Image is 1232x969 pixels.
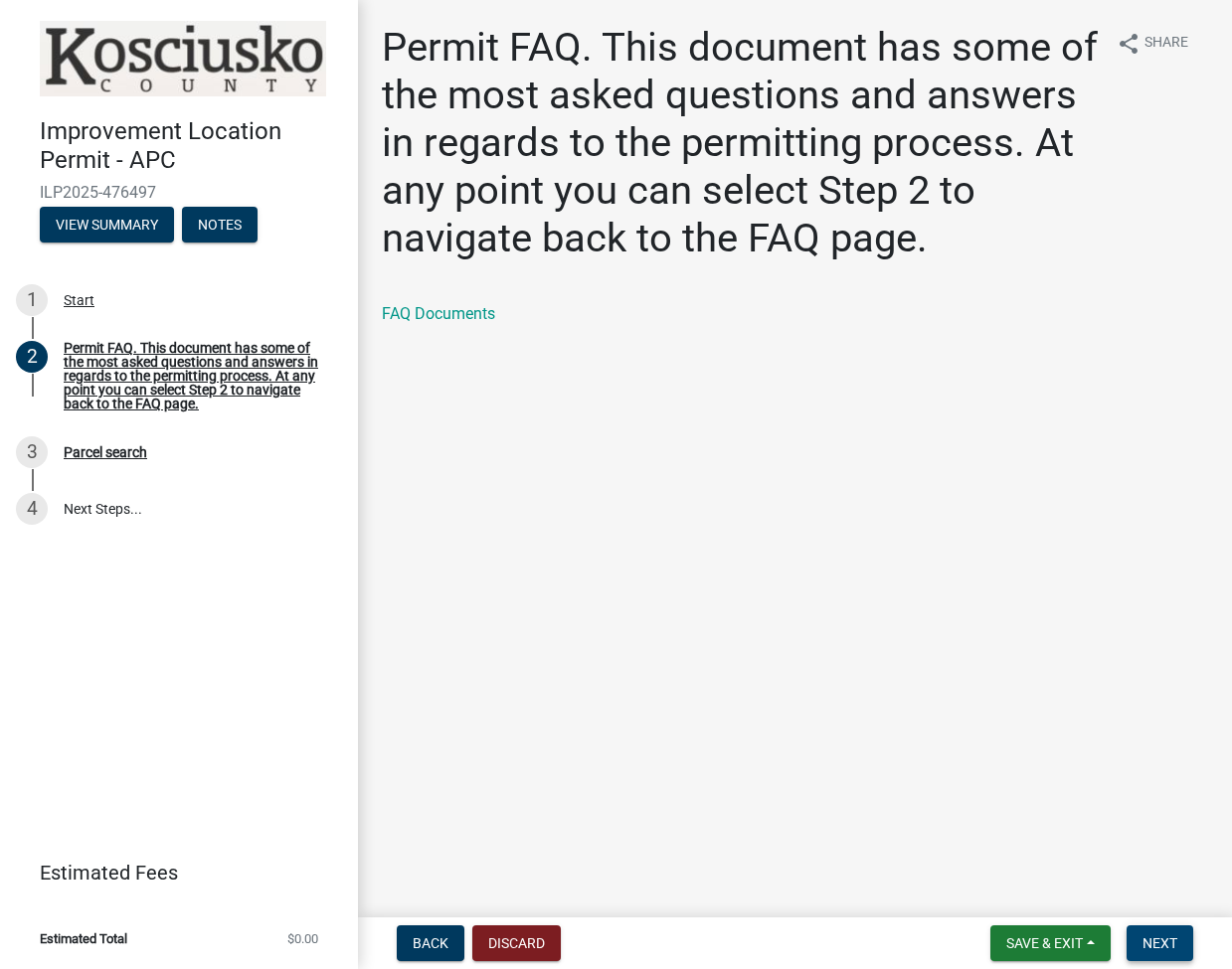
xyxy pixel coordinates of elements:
button: shareShare [1101,24,1204,63]
wm-modal-confirm: Summary [40,218,174,234]
i: share [1117,32,1141,56]
wm-modal-confirm: Notes [182,218,258,234]
div: 4 [16,493,48,525]
span: $0.00 [287,932,318,945]
div: 3 [16,436,48,468]
button: Discard [472,925,561,961]
a: Estimated Fees [16,853,326,892]
button: Notes [182,207,258,242]
span: Back [413,935,448,951]
div: Parcel search [64,445,147,459]
button: Save & Exit [990,925,1111,961]
span: Share [1144,32,1188,56]
div: Start [64,293,94,307]
button: Next [1127,925,1193,961]
div: Permit FAQ. This document has some of the most asked questions and answers in regards to the perm... [64,341,326,410]
a: FAQ Documents [382,304,495,323]
button: Back [397,925,464,961]
h1: Permit FAQ. This document has some of the most asked questions and answers in regards to the perm... [382,24,1101,262]
span: Estimated Total [40,932,127,945]
button: View Summary [40,207,174,242]
div: 2 [16,341,48,373]
span: Save & Exit [1006,935,1083,951]
span: ILP2025-476497 [40,183,318,202]
span: Next [1143,935,1177,951]
div: 1 [16,284,48,316]
h4: Improvement Location Permit - APC [40,117,342,175]
img: Kosciusko County, Indiana [40,21,326,96]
